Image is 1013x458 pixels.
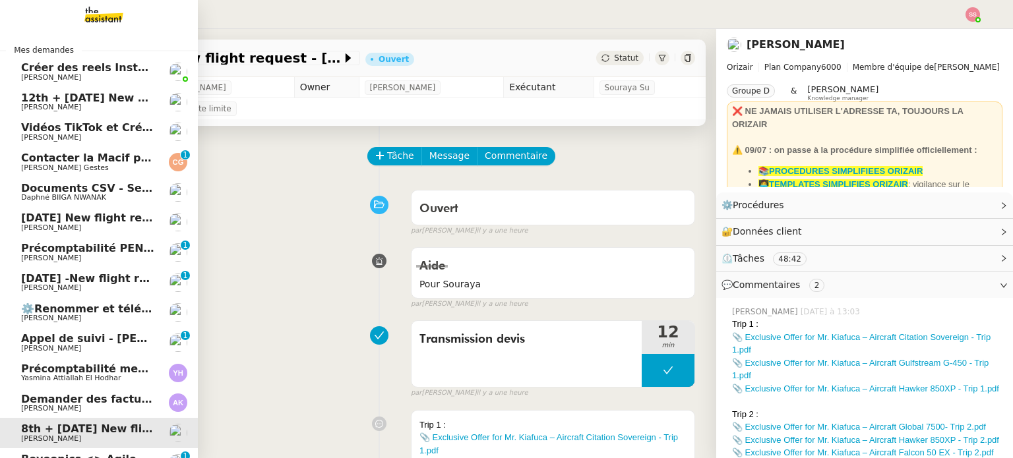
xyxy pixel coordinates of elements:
nz-tag: Groupe D [727,84,775,98]
button: Commentaire [477,147,555,165]
span: Commentaires [733,279,800,290]
a: 📎 Exclusive Offer for Mr. Kiafuca – Aircraft Gulfstream G-450 - Trip 1.pdf [732,358,989,381]
span: [PERSON_NAME] [21,103,81,111]
span: Précomptabilité mensuelle - 4 août 2025 [21,362,263,375]
div: Trip 2 : [732,408,1002,421]
span: 12 [642,324,694,340]
span: il y a une heure [477,299,528,310]
span: 🔐 [721,224,807,239]
span: Yasmina Attiallah El Hodhar [21,374,121,382]
nz-tag: 2 [809,279,825,292]
span: ⚙️ [721,198,790,213]
strong: ❌ NE JAMAIS UTILISER L'ADRESSE TA, TOUJOURS LA ORIZAIR [732,106,963,129]
span: par [411,387,422,399]
span: Souraya Su [605,81,650,94]
img: svg [169,153,187,171]
span: Ouvert [419,203,458,215]
span: Aide [419,260,445,272]
span: ⚙️Renommer et télécharger la facture PDF [21,302,276,315]
span: min [642,340,694,351]
div: Trip 1 : [419,418,687,432]
span: Appel de suivi - [PERSON_NAME] [21,332,215,345]
span: Documents CSV - Semi automatisation [21,182,251,194]
small: [PERSON_NAME] [411,225,528,237]
span: par [411,299,422,310]
span: [PERSON_NAME] [21,434,81,443]
div: ⚙️Procédures [716,192,1013,218]
span: [PERSON_NAME] [807,84,878,94]
span: [PERSON_NAME] [370,81,436,94]
span: il y a une heure [477,387,528,399]
nz-tag: 48:42 [773,252,807,266]
span: Transmission devis [419,329,634,349]
div: Ouvert [379,55,409,63]
span: Pour Souraya [419,277,687,292]
span: Message [429,148,470,163]
div: 🔐Données client [716,219,1013,244]
small: [PERSON_NAME] [411,387,528,399]
span: par [411,225,422,237]
span: Contacter la Macif pour nouvel ordre de mission [21,152,308,164]
nz-badge-sup: 1 [181,271,190,280]
span: il y a une heure [477,225,528,237]
a: 📎 Exclusive Offer for Mr. Kiafuca – Aircraft Hawker 850XP - Trip 2.pdf [732,435,999,445]
span: Commentaire [485,148,547,163]
p: 1 [183,241,188,252]
span: [PERSON_NAME] [21,314,81,322]
span: [PERSON_NAME] Gestes [21,163,109,172]
img: users%2FC9SBsJ0duuaSgpQFj5LgoEX8n0o2%2Favatar%2Fec9d51b8-9413-4189-adfb-7be4d8c96a3c [727,38,741,52]
img: svg [169,364,187,382]
td: Owner [294,77,359,98]
div: 💬Commentaires 2 [716,272,1013,298]
span: Mes demandes [6,43,82,57]
img: users%2FC9SBsJ0duuaSgpQFj5LgoEX8n0o2%2Favatar%2Fec9d51b8-9413-4189-adfb-7be4d8c96a3c [169,93,187,111]
span: Tâche [387,148,414,163]
span: & [791,84,797,101]
span: Membre d'équipe de [853,63,935,72]
span: Données client [733,226,802,237]
img: users%2FoFdbodQ3TgNoWt9kP3GXAs5oaCq1%2Favatar%2Fprofile-pic.png [169,63,187,81]
img: users%2FC9SBsJ0duuaSgpQFj5LgoEX8n0o2%2Favatar%2Fec9d51b8-9413-4189-adfb-7be4d8c96a3c [169,273,187,292]
img: users%2FCk7ZD5ubFNWivK6gJdIkoi2SB5d2%2Favatar%2F3f84dbb7-4157-4842-a987-fca65a8b7a9a [169,123,187,141]
span: [PERSON_NAME] [21,133,81,142]
span: Précomptabilité PENNYLANE - août 2025 [21,242,262,254]
a: 📚PROCEDURES SIMPLIFIEES ORIZAIR [758,166,923,176]
td: Exécutant [504,77,594,98]
p: 1 [183,331,188,343]
span: Orizair [727,63,753,72]
img: users%2FW4OQjB9BRtYK2an7yusO0WsYLsD3%2Favatar%2F28027066-518b-424c-8476-65f2e549ac29 [169,333,187,352]
span: Plan Company [764,63,821,72]
a: 📎 Exclusive Offer for Mr. Kiafuca – Aircraft Citation Sovereign - Trip 1.pdf [732,332,991,355]
img: svg [966,7,980,22]
a: [PERSON_NAME] [747,38,845,51]
li: : vigilance sur le dashboard utiliser uniquement les templates avec ✈️Orizair pour éviter les con... [758,178,997,217]
span: [PERSON_NAME] [21,254,81,262]
nz-badge-sup: 1 [181,331,190,340]
img: users%2FYQzvtHxFwHfgul3vMZmAPOQmiRm1%2Favatar%2Fbenjamin-delahaye_m.png [169,303,187,322]
a: 📎 Exclusive Offer for Mr. Kiafuca – Aircraft Global 7500- Trip 2.pdf [732,422,986,432]
p: 1 [183,271,188,283]
a: 📎 Exclusive Offer for Mr. Kiafuca – Aircraft Falcon 50 EX - Trip 2.pdf [732,447,994,457]
span: [PERSON_NAME] [21,404,81,413]
span: Statut [614,53,638,63]
span: 12th + [DATE] New flight request - [PERSON_NAME] [21,92,328,104]
button: Message [421,147,477,165]
span: [DATE] -New flight request - [PERSON_NAME] [21,272,290,285]
span: 💬 [721,279,830,290]
span: [PERSON_NAME] [727,61,1002,74]
p: 1 [183,150,188,162]
span: [PERSON_NAME] [21,344,81,353]
img: users%2FKPVW5uJ7nAf2BaBJPZnFMauzfh73%2Favatar%2FDigitalCollectionThumbnailHandler.jpeg [169,183,187,202]
span: ⏲️ [721,253,818,264]
img: users%2FC9SBsJ0duuaSgpQFj5LgoEX8n0o2%2Favatar%2Fec9d51b8-9413-4189-adfb-7be4d8c96a3c [169,424,187,442]
nz-badge-sup: 1 [181,241,190,250]
small: [PERSON_NAME] [411,299,528,310]
app-user-label: Knowledge manager [807,84,878,101]
span: Demander des factures pour SARL 2TLR et ACCATEA [21,393,332,405]
span: [PERSON_NAME] [732,306,801,318]
span: [DATE] à 13:03 [801,306,863,318]
div: Trip 1 : [732,318,1002,331]
span: Daphné BIIGA NWANAK [21,193,106,202]
span: Tâches [733,253,764,264]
